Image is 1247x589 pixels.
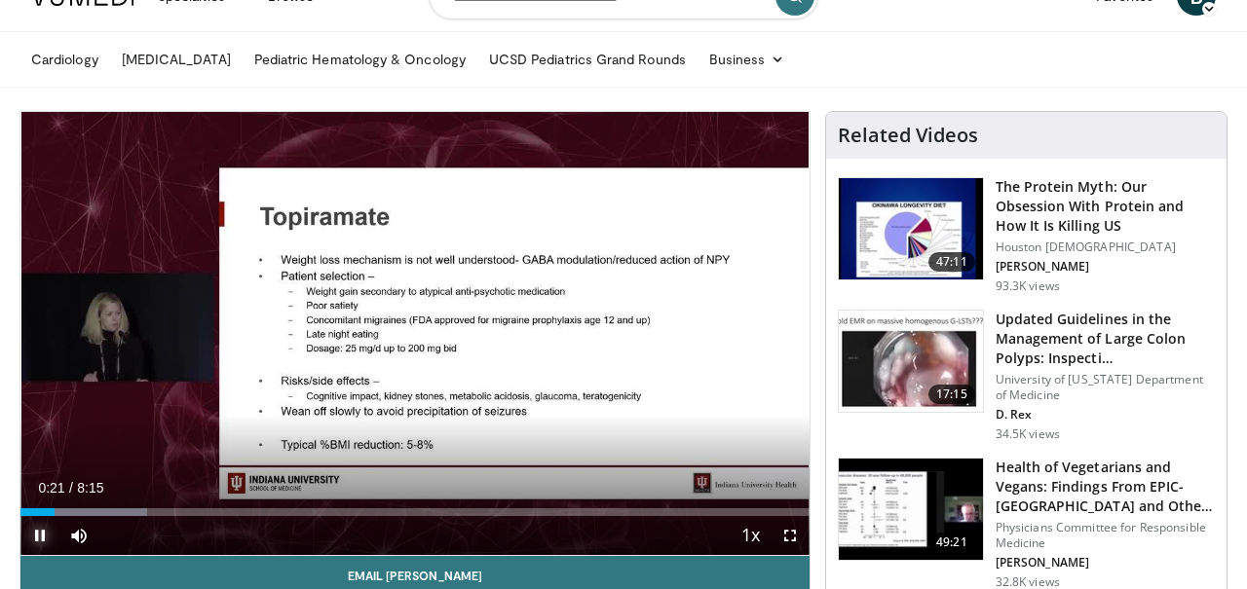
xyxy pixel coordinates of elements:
span: 8:15 [77,480,103,496]
a: UCSD Pediatrics Grand Rounds [477,40,698,79]
span: 47:11 [928,252,975,272]
h4: Related Videos [838,124,978,147]
p: Houston [DEMOGRAPHIC_DATA] [996,239,1215,255]
span: 17:15 [928,385,975,404]
p: 34.5K views [996,426,1060,442]
video-js: Video Player [20,112,810,556]
p: University of [US_STATE] Department of Medicine [996,372,1215,403]
button: Mute [59,516,98,555]
h3: Updated Guidelines in the Management of Large Colon Polyps: Inspecti… [996,310,1215,368]
span: 49:21 [928,533,975,552]
span: 0:21 [38,480,64,496]
p: [PERSON_NAME] [996,259,1215,275]
a: Pediatric Hematology & Oncology [243,40,477,79]
button: Fullscreen [771,516,810,555]
h3: Health of Vegetarians and Vegans: Findings From EPIC-[GEOGRAPHIC_DATA] and Othe… [996,458,1215,516]
p: [PERSON_NAME] [996,555,1215,571]
p: D. Rex [996,407,1215,423]
a: [MEDICAL_DATA] [110,40,243,79]
div: Progress Bar [20,508,810,516]
a: 47:11 The Protein Myth: Our Obsession With Protein and How It Is Killing US Houston [DEMOGRAPHIC_... [838,177,1215,294]
img: dfcfcb0d-b871-4e1a-9f0c-9f64970f7dd8.150x105_q85_crop-smart_upscale.jpg [839,311,983,412]
p: 93.3K views [996,278,1060,294]
img: 606f2b51-b844-428b-aa21-8c0c72d5a896.150x105_q85_crop-smart_upscale.jpg [839,459,983,560]
button: Playback Rate [732,516,771,555]
a: 17:15 Updated Guidelines in the Management of Large Colon Polyps: Inspecti… University of [US_STA... [838,310,1215,442]
h3: The Protein Myth: Our Obsession With Protein and How It Is Killing US [996,177,1215,236]
button: Pause [20,516,59,555]
p: Physicians Committee for Responsible Medicine [996,520,1215,551]
a: Business [698,40,797,79]
img: b7b8b05e-5021-418b-a89a-60a270e7cf82.150x105_q85_crop-smart_upscale.jpg [839,178,983,279]
span: / [69,480,73,496]
a: Cardiology [19,40,110,79]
